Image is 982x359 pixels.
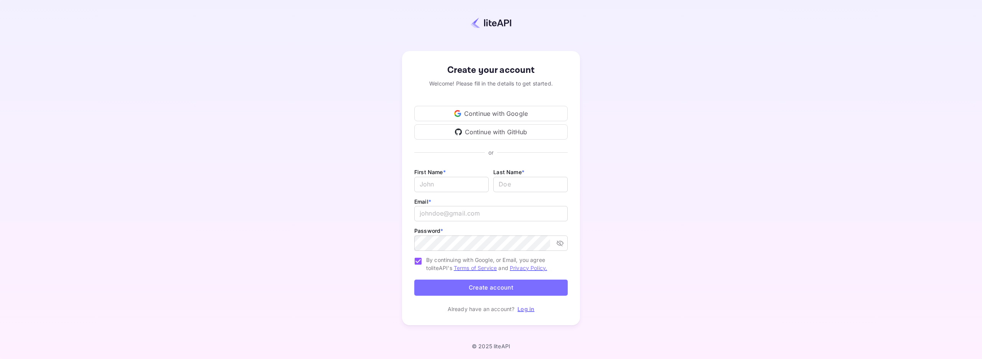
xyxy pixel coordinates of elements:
[414,227,443,234] label: Password
[493,169,524,175] label: Last Name
[414,177,489,192] input: John
[472,343,510,349] p: © 2025 liteAPI
[493,177,568,192] input: Doe
[414,106,568,121] div: Continue with Google
[510,265,547,271] a: Privacy Policy.
[414,198,431,205] label: Email
[454,265,497,271] a: Terms of Service
[426,256,562,272] span: By continuing with Google, or Email, you agree to liteAPI's and
[517,306,534,312] a: Log in
[414,280,568,296] button: Create account
[471,17,511,28] img: liteapi
[414,124,568,140] div: Continue with GitHub
[414,169,446,175] label: First Name
[414,79,568,87] div: Welcome! Please fill in the details to get started.
[414,206,568,221] input: johndoe@gmail.com
[553,236,567,250] button: toggle password visibility
[448,305,515,313] p: Already have an account?
[414,63,568,77] div: Create your account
